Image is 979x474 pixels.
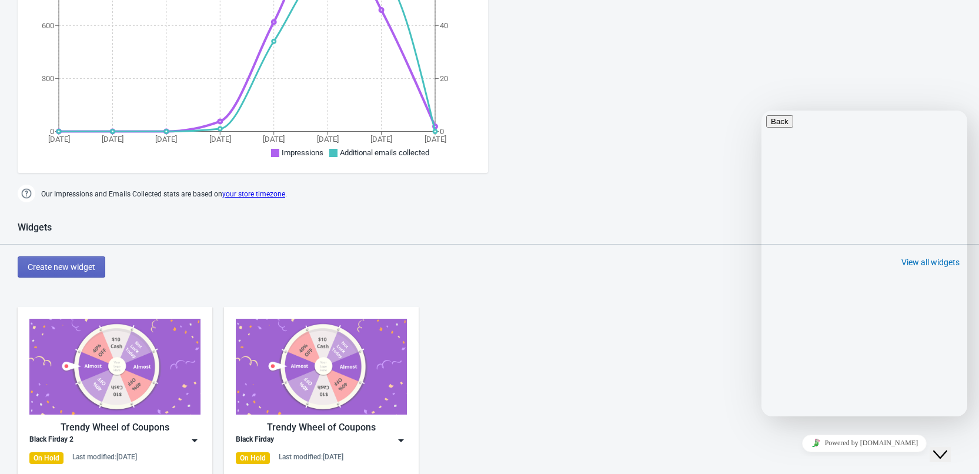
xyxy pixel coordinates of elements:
tspan: 0 [440,127,444,136]
tspan: [DATE] [102,135,123,143]
tspan: 600 [42,21,54,30]
tspan: 0 [50,127,54,136]
tspan: [DATE] [48,135,70,143]
div: On Hold [29,452,64,464]
img: trendy_game.png [236,319,407,415]
tspan: [DATE] [155,135,177,143]
tspan: [DATE] [425,135,446,143]
div: Last modified: [DATE] [279,452,343,462]
span: Our Impressions and Emails Collected stats are based on . [41,185,287,204]
div: On Hold [236,452,270,464]
span: Impressions [282,148,323,157]
img: dropdown.png [189,435,201,446]
div: Black Firday [236,435,274,446]
div: Trendy Wheel of Coupons [236,420,407,435]
div: Trendy Wheel of Coupons [29,420,201,435]
tspan: 300 [42,74,54,83]
span: Create new widget [28,262,95,272]
iframe: chat widget [761,111,967,416]
img: trendy_game.png [29,319,201,415]
iframe: chat widget [930,427,967,462]
iframe: chat widget [761,430,967,456]
button: Create new widget [18,256,105,278]
div: Last modified: [DATE] [72,452,137,462]
img: help.png [18,185,35,202]
tspan: [DATE] [209,135,231,143]
tspan: 40 [440,21,448,30]
span: Additional emails collected [340,148,429,157]
img: dropdown.png [395,435,407,446]
tspan: [DATE] [317,135,339,143]
div: Black Firday 2 [29,435,73,446]
tspan: 20 [440,74,448,83]
tspan: [DATE] [263,135,285,143]
a: your store timezone [222,190,285,198]
tspan: [DATE] [370,135,392,143]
